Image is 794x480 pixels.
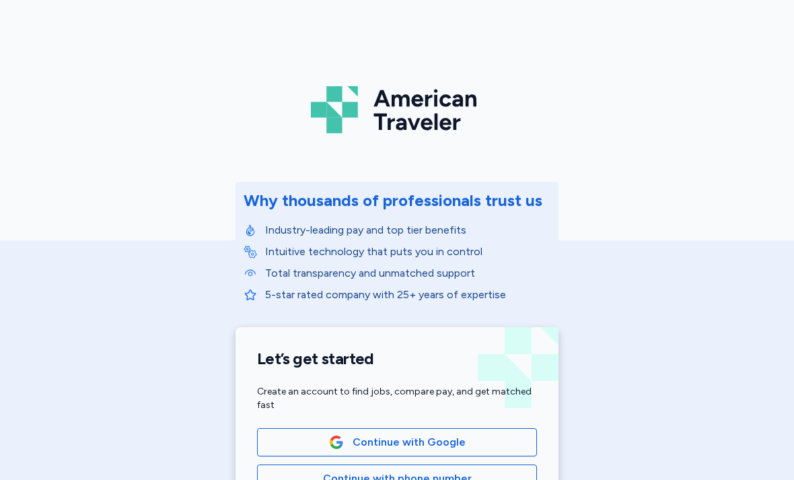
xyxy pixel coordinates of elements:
button: Google LogoContinue with Google [257,428,537,456]
img: Google Logo [329,435,344,450]
h1: Let’s get started [257,349,537,369]
p: Industry-leading pay and top tier benefits [265,222,550,238]
span: Continue with Google [353,434,466,450]
div: Why thousands of professionals trust us [244,190,542,211]
p: Total transparency and unmatched support [265,265,550,281]
p: 5-star rated company with 25+ years of expertise [265,287,550,303]
div: Create an account to find jobs, compare pay, and get matched fast [257,385,537,412]
img: Logo [311,81,483,139]
p: Intuitive technology that puts you in control [265,244,550,260]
